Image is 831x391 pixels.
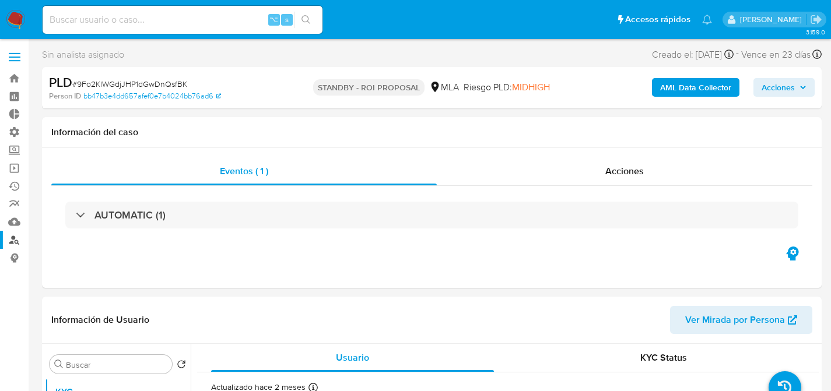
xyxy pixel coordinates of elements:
div: Creado el: [DATE] [652,47,734,62]
a: Salir [810,13,822,26]
h1: Información del caso [51,126,812,138]
button: Buscar [54,360,64,369]
button: Ver Mirada por Persona [670,306,812,334]
span: ⌥ [269,14,278,25]
p: facundo.marin@mercadolibre.com [740,14,806,25]
input: Buscar [66,360,167,370]
span: MIDHIGH [512,80,550,94]
b: Person ID [49,91,81,101]
p: STANDBY - ROI PROPOSAL [313,79,425,96]
input: Buscar usuario o caso... [43,12,322,27]
span: Vence en 23 días [741,48,811,61]
span: Ver Mirada por Persona [685,306,785,334]
b: AML Data Collector [660,78,731,97]
div: MLA [429,81,459,94]
span: Eventos ( 1 ) [220,164,268,178]
b: PLD [49,73,72,91]
button: Volver al orden por defecto [177,360,186,372]
span: Acciones [762,78,795,97]
span: # 9Fo2KlWGdjJHP1dGwDnQsfBK [72,78,187,90]
h3: AUTOMATIC (1) [94,209,166,221]
div: AUTOMATIC (1) [65,202,798,228]
button: search-icon [294,12,318,28]
a: bb47b3e4dd657afef0e7b4024bb76ad6 [83,91,221,101]
h1: Información de Usuario [51,314,149,326]
span: Sin analista asignado [42,48,124,61]
span: KYC Status [640,351,687,364]
span: Usuario [336,351,369,364]
span: Accesos rápidos [625,13,690,26]
span: Acciones [605,164,644,178]
span: s [285,14,289,25]
button: AML Data Collector [652,78,739,97]
span: - [736,47,739,62]
span: Riesgo PLD: [464,81,550,94]
a: Notificaciones [702,15,712,24]
button: Acciones [753,78,815,97]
